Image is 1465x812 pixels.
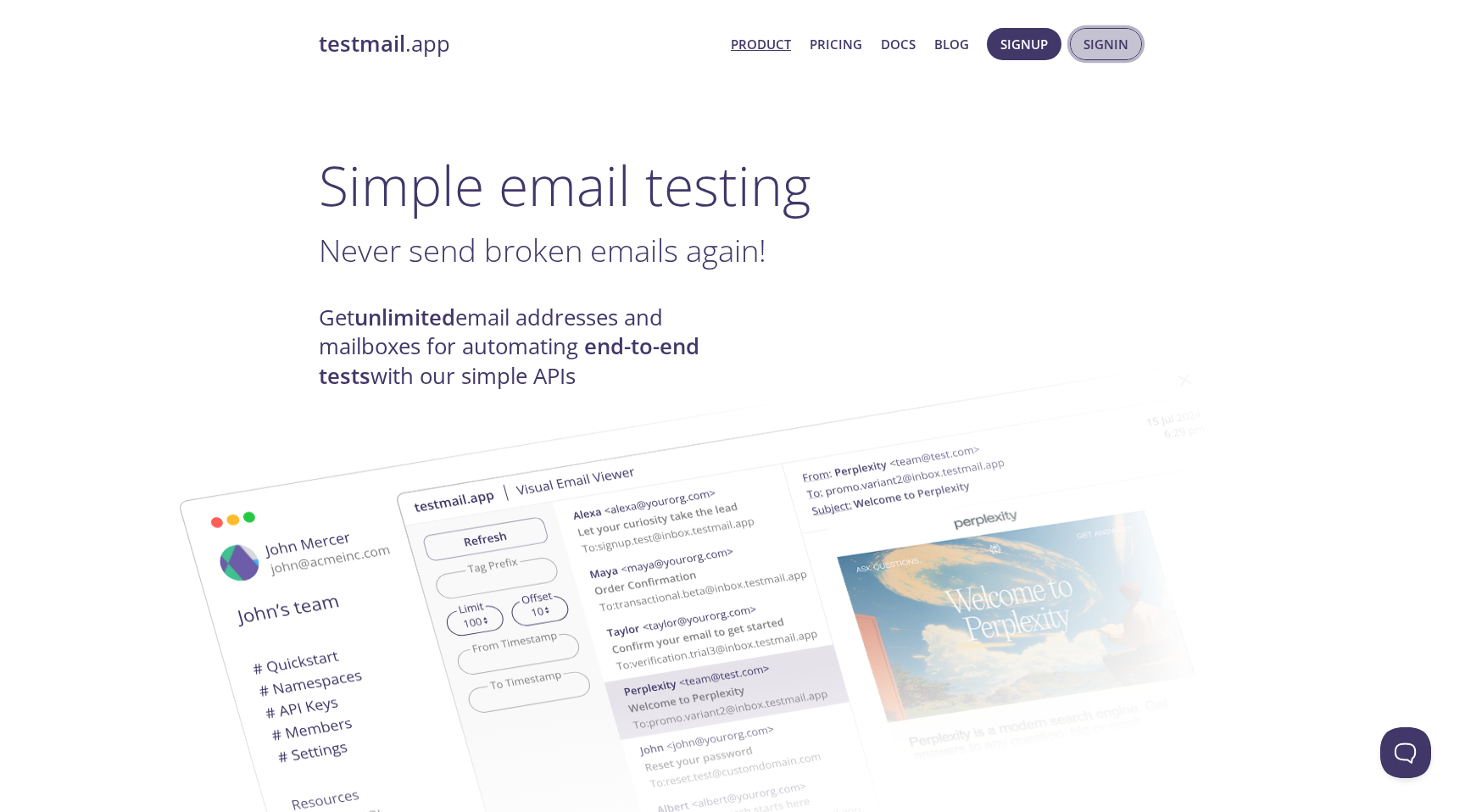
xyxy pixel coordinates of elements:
button: Signin [1070,28,1142,60]
a: Pricing [810,33,862,55]
h4: Get email addresses and mailboxes for automating with our simple APIs [319,303,732,391]
a: testmail.app [319,30,717,58]
h1: Simple email testing [319,153,1146,218]
button: Signup [987,28,1061,60]
span: Never send broken emails again! [319,229,766,271]
strong: unlimited [354,303,455,332]
a: Blog [934,33,969,55]
span: Signup [1000,33,1048,55]
a: Docs [881,33,916,55]
strong: end-to-end tests [319,331,699,390]
a: Product [731,33,791,55]
iframe: Help Scout Beacon - Open [1380,727,1431,778]
span: Signin [1083,33,1128,55]
strong: testmail [319,29,405,58]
